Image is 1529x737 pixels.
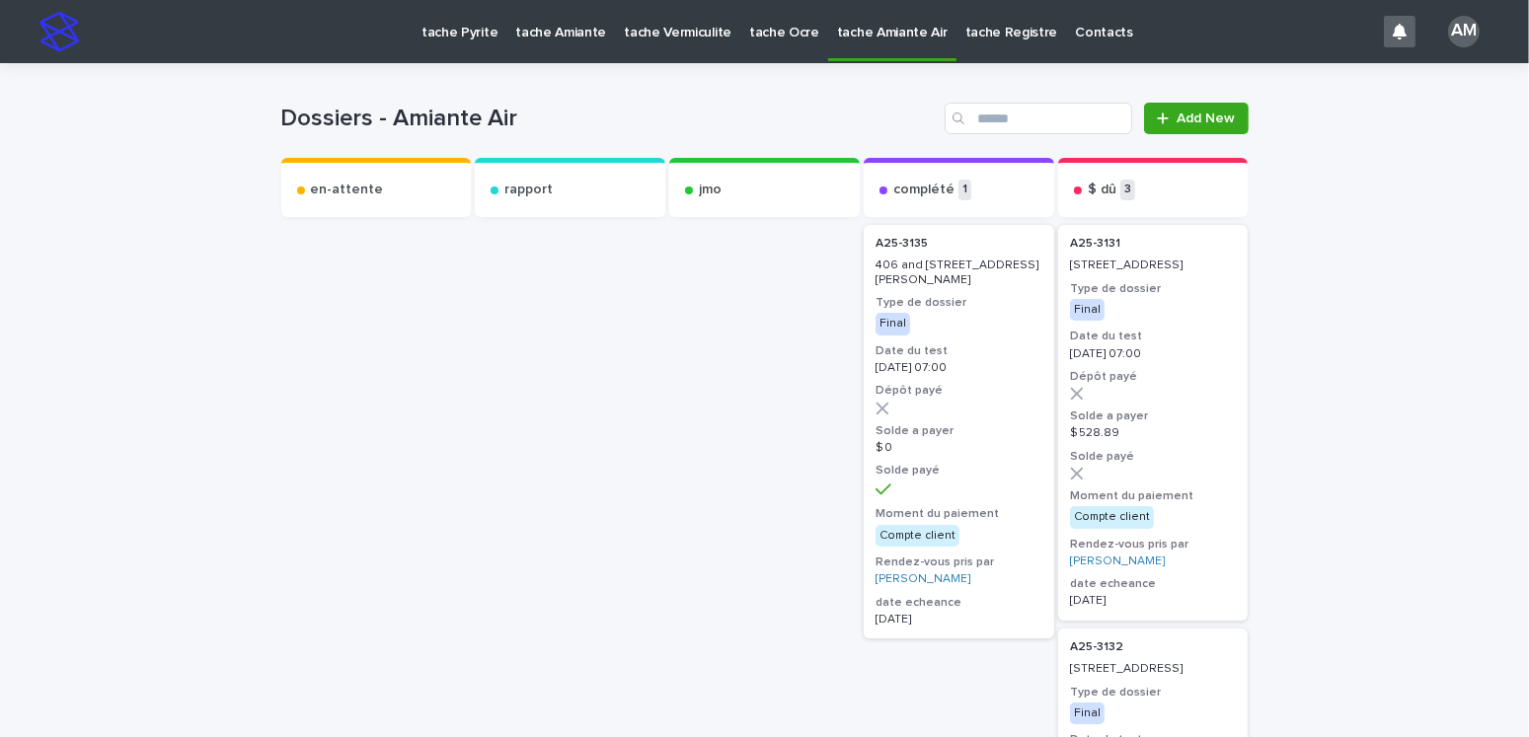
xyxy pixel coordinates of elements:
h3: Rendez-vous pris par [876,554,1042,570]
h1: Dossiers - Amiante Air [281,105,938,133]
div: Final [1070,702,1105,724]
h3: Solde payé [876,463,1042,479]
h3: Dépôt payé [876,383,1042,399]
a: [PERSON_NAME] [1070,554,1165,568]
h3: Solde a payer [1070,408,1237,424]
p: 3 [1120,180,1135,200]
h3: Moment du paiement [1070,488,1237,504]
span: Add New [1178,111,1236,125]
p: [STREET_ADDRESS] [1070,258,1237,272]
h3: date echeance [876,595,1042,611]
input: Search [945,103,1132,134]
a: A25-3131 [STREET_ADDRESS]Type de dossierFinalDate du test[DATE] 07:00Dépôt payéSolde a payer$ 528... [1058,225,1249,621]
p: A25-3135 [876,237,928,251]
p: 406 and [STREET_ADDRESS][PERSON_NAME] [876,258,1042,287]
a: A25-3135 406 and [STREET_ADDRESS][PERSON_NAME]Type de dossierFinalDate du test[DATE] 07:00Dépôt p... [864,225,1054,638]
img: stacker-logo-s-only.png [39,12,79,51]
p: A25-3131 [1070,237,1120,251]
a: Add New [1144,103,1248,134]
p: en-attente [311,182,384,198]
h3: Type de dossier [1070,685,1237,700]
h3: Date du test [1070,329,1237,344]
h3: Solde a payer [876,423,1042,439]
p: [DATE] [876,613,1042,626]
p: $ dû [1088,182,1116,198]
div: AM [1448,16,1480,47]
h3: date echeance [1070,576,1237,592]
p: complété [893,182,955,198]
p: [STREET_ADDRESS] [1070,662,1237,676]
h3: Rendez-vous pris par [1070,537,1237,553]
h3: Solde payé [1070,449,1237,465]
p: [DATE] [1070,594,1237,608]
h3: Dépôt payé [1070,369,1237,385]
h3: Type de dossier [1070,281,1237,297]
h3: Moment du paiement [876,506,1042,522]
div: Final [1070,299,1105,321]
h3: Date du test [876,343,1042,359]
a: [PERSON_NAME] [876,572,970,586]
p: 1 [958,180,971,200]
p: [DATE] 07:00 [876,361,1042,375]
p: A25-3132 [1070,640,1123,654]
div: Final [876,313,910,334]
div: Compte client [876,525,959,547]
p: rapport [504,182,553,198]
p: jmo [699,182,722,198]
p: [DATE] 07:00 [1070,347,1237,361]
h3: Type de dossier [876,295,1042,311]
p: $ 528.89 [1070,426,1237,440]
div: Compte client [1070,506,1154,528]
p: $ 0 [876,441,1042,455]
